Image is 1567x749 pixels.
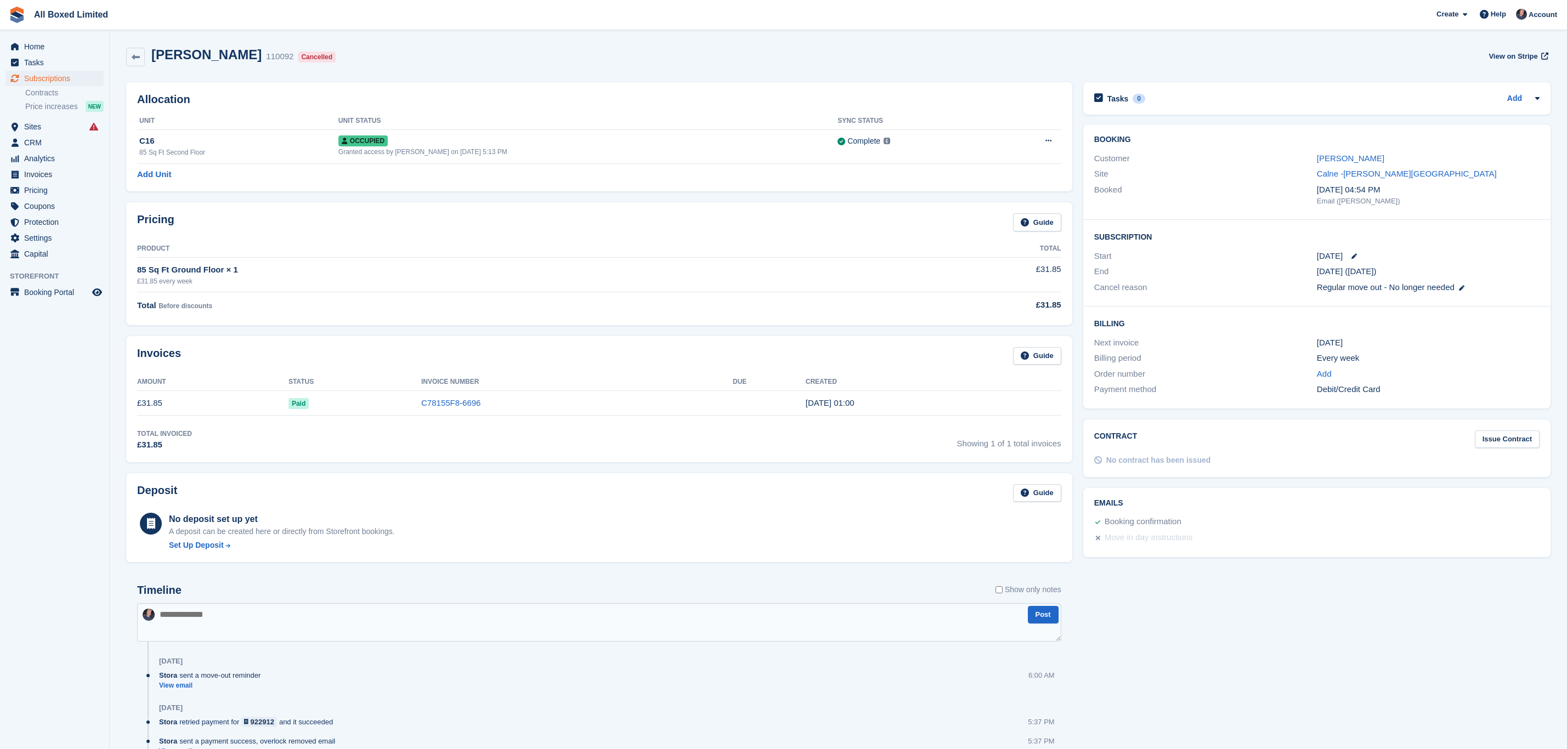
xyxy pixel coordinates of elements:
span: Settings [24,230,90,246]
div: Payment method [1094,383,1317,396]
span: Create [1436,9,1458,20]
a: Price increases NEW [25,100,104,112]
a: menu [5,167,104,182]
div: NEW [86,101,104,112]
a: Guide [1013,213,1061,231]
th: Product [137,240,876,258]
span: Subscriptions [24,71,90,86]
span: Analytics [24,151,90,166]
th: Amount [137,373,288,391]
i: Smart entry sync failures have occurred [89,122,98,131]
div: Granted access by [PERSON_NAME] on [DATE] 5:13 PM [338,147,838,157]
span: Price increases [25,101,78,112]
div: [DATE] 04:54 PM [1317,184,1540,196]
button: Post [1028,606,1059,624]
span: Total [137,300,156,310]
img: stora-icon-8386f47178a22dfd0bd8f6a31ec36ba5ce8667c1dd55bd0f319d3a0aa187defe.svg [9,7,25,23]
div: 85 Sq Ft Second Floor [139,147,338,157]
a: View on Stripe [1484,47,1551,65]
span: Stora [159,736,177,746]
th: Unit Status [338,112,838,130]
span: Sites [24,119,90,134]
span: Occupied [338,135,388,146]
div: retried payment for and it succeeded [159,717,338,727]
img: Dan Goss [1516,9,1527,20]
a: C78155F8-6696 [421,398,480,407]
div: Billing period [1094,352,1317,365]
h2: Contract [1094,430,1138,449]
h2: Billing [1094,317,1540,328]
h2: Booking [1094,135,1540,144]
span: Pricing [24,183,90,198]
h2: [PERSON_NAME] [151,47,262,62]
span: Booking Portal [24,285,90,300]
time: 2025-09-26 00:00:43 UTC [806,398,855,407]
a: Contracts [25,88,104,98]
a: menu [5,246,104,262]
div: £31.85 [137,439,192,451]
div: Set Up Deposit [169,540,224,551]
a: 922912 [241,717,277,727]
span: Regular move out - No longer needed [1317,282,1455,292]
label: Show only notes [995,584,1061,595]
div: Booked [1094,184,1317,207]
div: £31.85 every week [137,276,876,286]
div: [DATE] [159,703,183,712]
th: Due [733,373,806,391]
div: No contract has been issued [1106,455,1211,466]
div: Debit/Credit Card [1317,383,1540,396]
h2: Deposit [137,484,177,502]
a: Issue Contract [1475,430,1540,449]
h2: Invoices [137,347,181,365]
a: menu [5,135,104,150]
a: menu [5,55,104,70]
img: icon-info-grey-7440780725fd019a000dd9b08b2336e03edf1995a4989e88bcd33f0948082b44.svg [884,138,890,144]
div: sent a payment success, overlock removed email [159,736,341,746]
span: Home [24,39,90,54]
span: Paid [288,398,309,409]
a: menu [5,71,104,86]
span: Invoices [24,167,90,182]
span: Stora [159,717,177,727]
div: [DATE] [159,657,183,666]
div: sent a move-out reminder [159,670,266,680]
a: menu [5,39,104,54]
div: 110092 [266,50,293,63]
div: 5:37 PM [1028,736,1054,746]
div: 6:00 AM [1028,670,1055,680]
span: Capital [24,246,90,262]
th: Total [876,240,1061,258]
div: Start [1094,250,1317,263]
div: 922912 [251,717,274,727]
div: £31.85 [876,299,1061,311]
div: Cancel reason [1094,281,1317,294]
div: Email ([PERSON_NAME]) [1317,196,1540,207]
div: 85 Sq Ft Ground Floor × 1 [137,264,876,276]
div: No deposit set up yet [169,513,395,526]
a: Add [1317,368,1332,381]
div: Complete [847,135,880,147]
span: Protection [24,214,90,230]
span: Account [1529,9,1557,20]
span: Tasks [24,55,90,70]
th: Sync Status [838,112,993,130]
div: Next invoice [1094,337,1317,349]
div: Move in day instructions [1105,531,1193,544]
th: Invoice Number [421,373,733,391]
span: Coupons [24,198,90,214]
time: 2025-09-26 00:00:00 UTC [1317,250,1343,263]
h2: Emails [1094,499,1540,508]
span: Before discounts [159,302,212,310]
a: menu [5,119,104,134]
span: CRM [24,135,90,150]
div: Cancelled [298,52,336,63]
span: Showing 1 of 1 total invoices [957,429,1061,451]
td: £31.85 [876,257,1061,292]
a: menu [5,198,104,214]
span: [DATE] ([DATE]) [1317,266,1377,276]
span: View on Stripe [1489,51,1537,62]
a: Add Unit [137,168,171,181]
div: Order number [1094,368,1317,381]
a: Guide [1013,484,1061,502]
th: Unit [137,112,338,130]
